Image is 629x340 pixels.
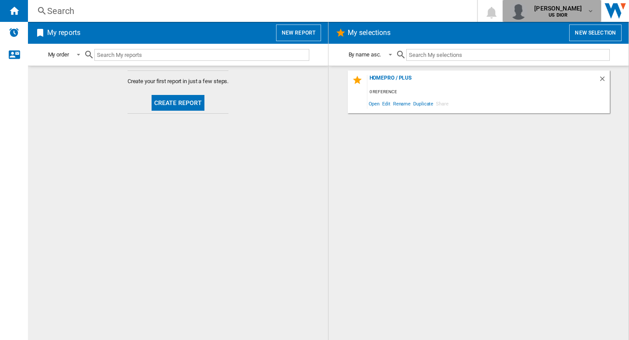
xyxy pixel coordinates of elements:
span: Open [367,98,381,109]
div: My order [48,51,69,58]
span: Rename [392,98,412,109]
h2: My selections [346,25,392,41]
input: Search My selections [406,49,609,61]
span: Share [435,98,450,109]
input: Search My reports [94,49,309,61]
div: 0 reference [367,87,610,98]
div: homepro / plus [367,75,598,87]
img: profile.jpg [510,2,527,20]
span: Duplicate [412,98,435,109]
h2: My reports [45,25,82,41]
button: Create report [152,95,205,111]
div: Delete [598,75,610,87]
button: New selection [569,25,622,41]
img: alerts-logo.svg [9,27,19,38]
span: Create your first report in just a few steps. [128,77,229,85]
b: US DIOR [549,12,567,18]
div: By name asc. [349,51,381,58]
span: [PERSON_NAME] [534,4,582,13]
div: Search [47,5,454,17]
button: New report [276,25,321,41]
span: Edit [381,98,392,109]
